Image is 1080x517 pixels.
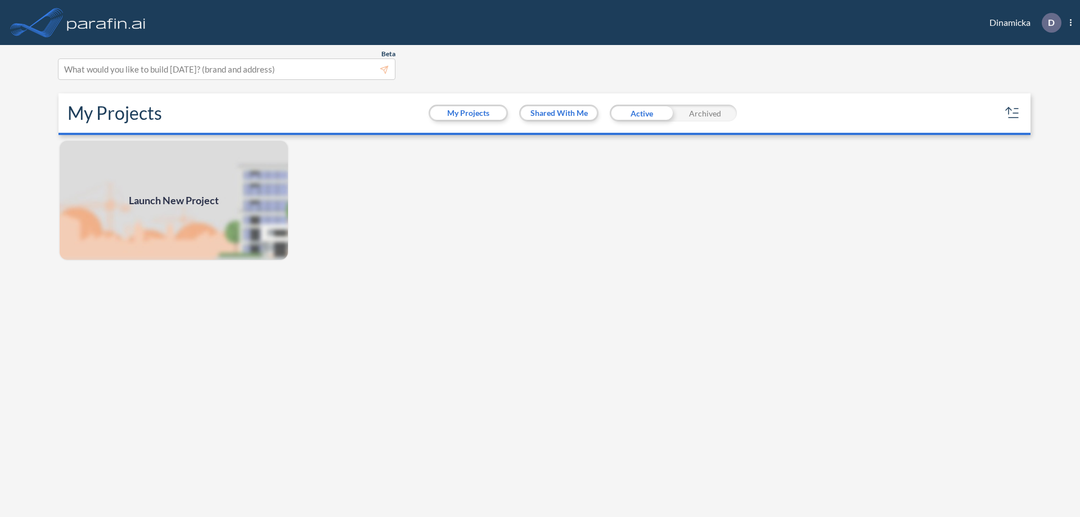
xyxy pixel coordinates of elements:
[129,193,219,208] span: Launch New Project
[610,105,673,122] div: Active
[673,105,737,122] div: Archived
[521,106,597,120] button: Shared With Me
[973,13,1072,33] div: Dinamicka
[1048,17,1055,28] p: D
[430,106,506,120] button: My Projects
[67,102,162,124] h2: My Projects
[381,50,395,59] span: Beta
[58,140,289,261] img: add
[58,140,289,261] a: Launch New Project
[65,11,148,34] img: logo
[1003,104,1021,122] button: sort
